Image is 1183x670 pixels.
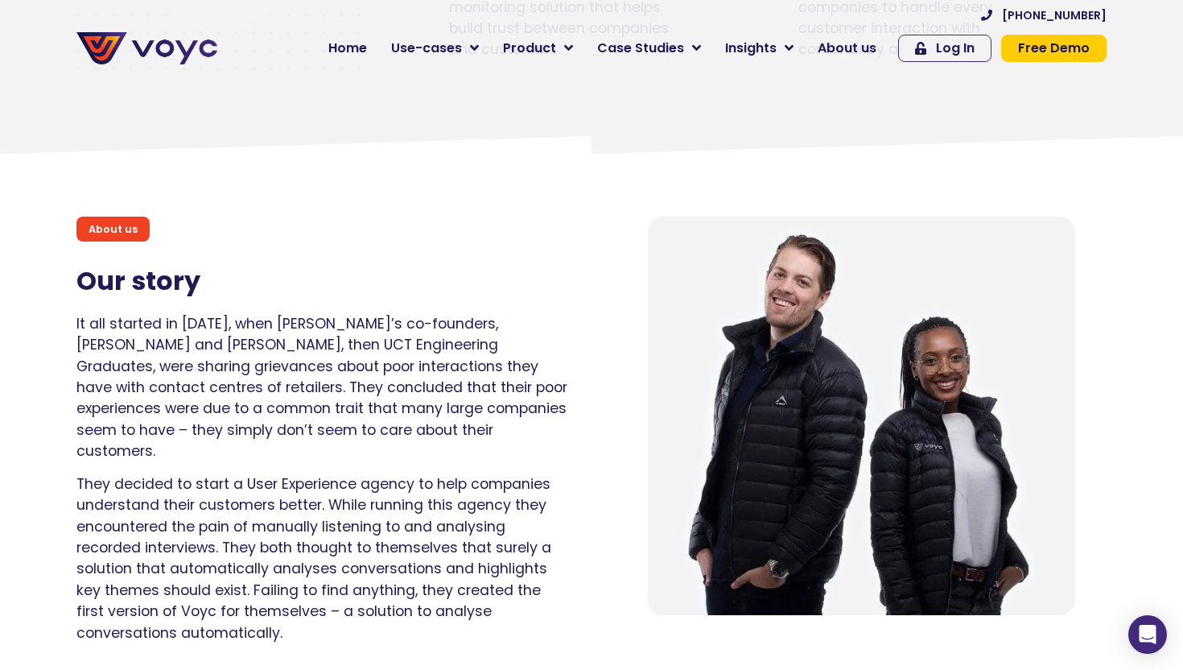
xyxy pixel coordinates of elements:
span: Free Demo [1018,42,1090,55]
a: [PHONE_NUMBER] [981,10,1107,21]
p: It all started in [DATE], when [PERSON_NAME]’s co-founders, [PERSON_NAME] and [PERSON_NAME], then... [76,313,567,462]
span: About us [818,39,876,58]
img: voyc-full-logo [76,32,217,64]
a: Product [491,32,585,64]
a: Log In [898,35,991,62]
span: Case Studies [597,39,684,58]
a: Insights [713,32,806,64]
div: Open Intercom Messenger [1128,615,1167,654]
p: They decided to start a User Experience agency to help companies understand their customers bette... [76,474,567,643]
span: Home [328,39,367,58]
a: Free Demo [1001,35,1107,62]
a: About us [806,32,888,64]
a: Case Studies [585,32,713,64]
span: Use-cases [391,39,462,58]
div: About us [76,217,150,242]
span: Log In [936,42,975,55]
span: Product [503,39,556,58]
h2: Our story [76,266,567,296]
a: Home [316,32,379,64]
a: Use-cases [379,32,491,64]
span: [PHONE_NUMBER] [1002,10,1107,21]
img: About us [648,217,1075,614]
span: Insights [725,39,777,58]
